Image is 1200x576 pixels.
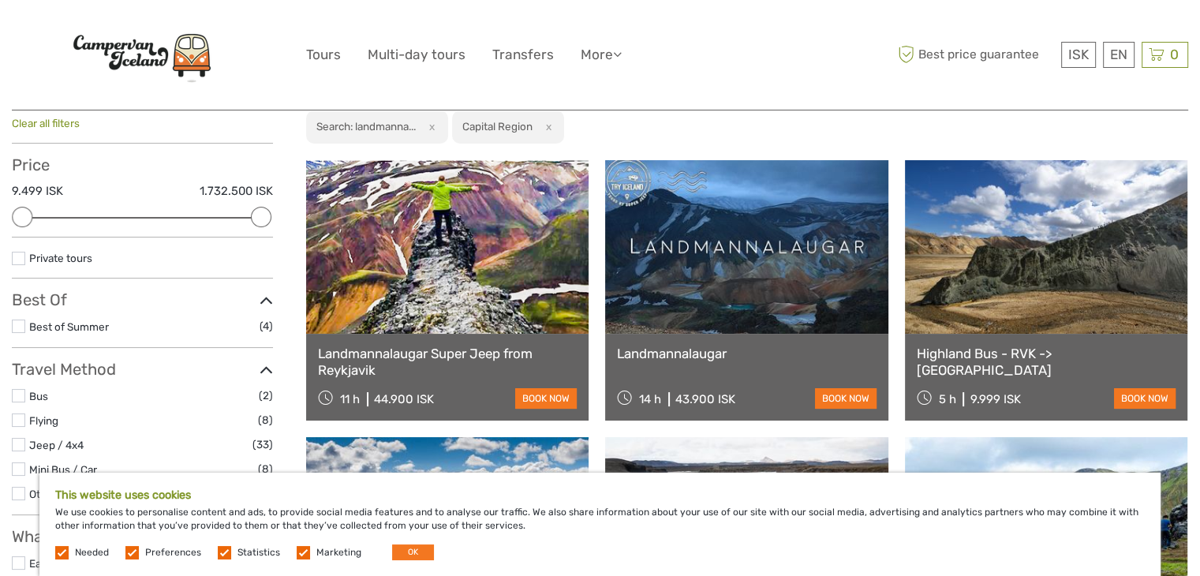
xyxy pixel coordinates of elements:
a: Mini Bus / Car [29,463,97,476]
a: Best of Summer [29,320,109,333]
button: x [535,118,556,135]
a: Landmannalaugar Super Jeep from Reykjavik [318,346,577,378]
label: Needed [75,546,109,559]
label: 9.499 ISK [12,183,63,200]
a: Flying [29,414,58,427]
span: Best price guarantee [894,42,1057,68]
a: Clear all filters [12,117,80,129]
h2: Capital Region [462,120,533,133]
span: 5 h [938,392,955,406]
a: Private tours [29,252,92,264]
a: book now [1114,388,1176,409]
a: book now [515,388,577,409]
a: East [GEOGRAPHIC_DATA] [29,557,160,570]
div: 9.999 ISK [970,392,1020,406]
h3: Travel Method [12,360,273,379]
a: Transfers [492,43,554,66]
span: ISK [1068,47,1089,62]
button: x [418,118,439,135]
div: 44.900 ISK [374,392,434,406]
h3: What do you want to see? [12,527,273,546]
h3: Price [12,155,273,174]
a: Landmannalaugar [617,346,876,361]
span: 0 [1168,47,1181,62]
div: We use cookies to personalise content and ads, to provide social media features and to analyse ou... [39,473,1161,576]
span: 11 h [340,392,360,406]
img: Scandinavian Travel [55,22,229,88]
h3: Best Of [12,290,273,309]
button: Open LiveChat chat widget [181,24,200,43]
span: (4) [260,317,273,335]
a: More [581,43,622,66]
label: Preferences [145,546,201,559]
label: Marketing [316,546,361,559]
h5: This website uses cookies [55,488,1145,502]
span: 14 h [639,392,661,406]
span: (8) [258,411,273,429]
span: (33) [252,436,273,454]
div: 43.900 ISK [675,392,735,406]
p: We're away right now. Please check back later! [22,28,178,40]
button: OK [392,544,434,560]
a: Bus [29,390,48,402]
a: Highland Bus - RVK -> [GEOGRAPHIC_DATA] [917,346,1176,378]
a: Other / Non-Travel [29,488,121,500]
span: (2) [259,387,273,405]
label: Statistics [237,546,280,559]
a: book now [815,388,877,409]
a: Tours [306,43,341,66]
h2: Search: landmanna... [316,120,416,133]
a: Jeep / 4x4 [29,439,84,451]
span: (8) [258,460,273,478]
a: Multi-day tours [368,43,465,66]
div: EN [1103,42,1135,68]
label: 1.732.500 ISK [200,183,273,200]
